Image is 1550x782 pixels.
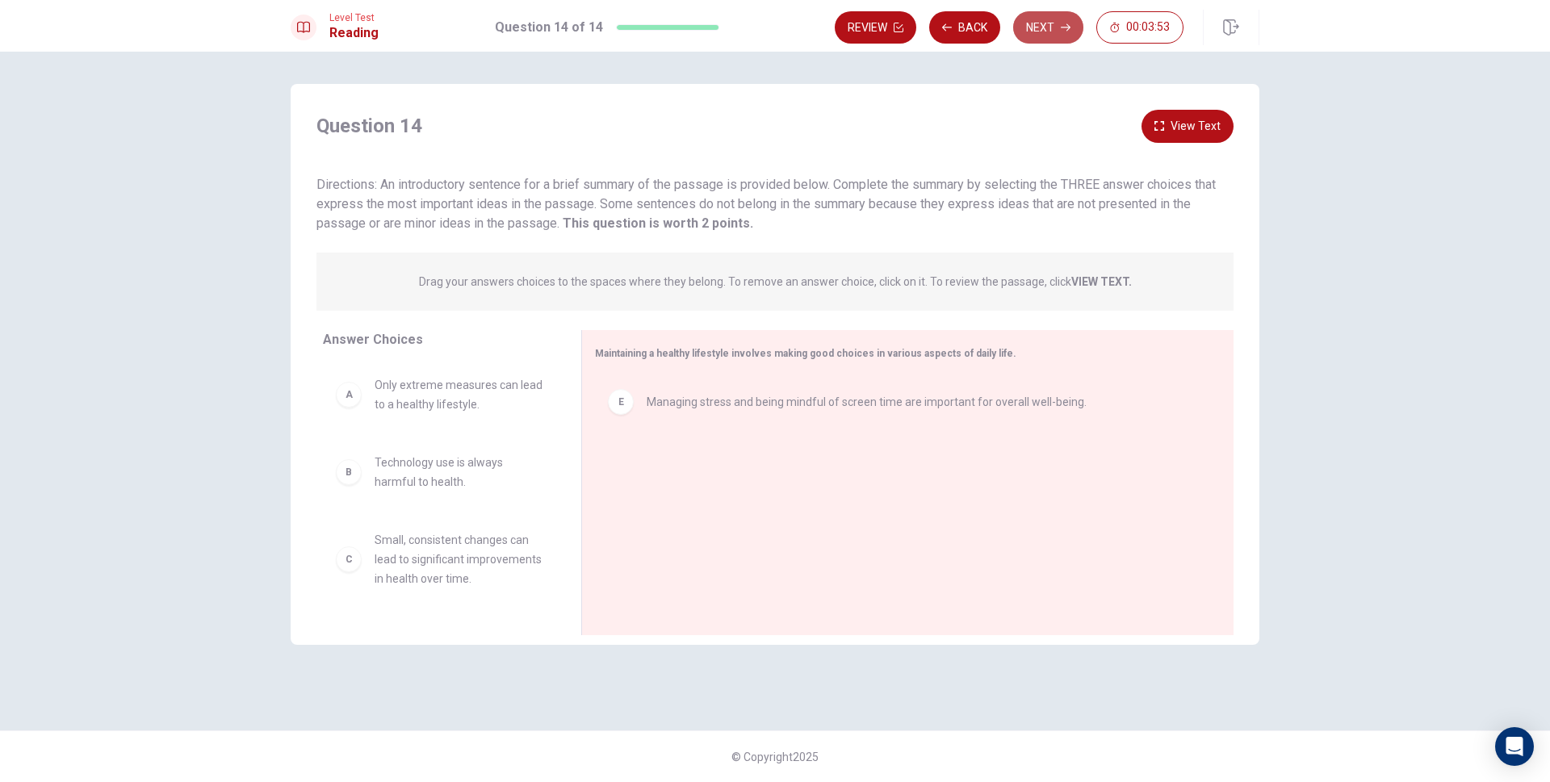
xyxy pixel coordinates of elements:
[1142,110,1234,143] button: View Text
[835,11,916,44] button: Review
[595,376,1208,428] div: EManaging stress and being mindful of screen time are important for overall well-being.
[323,332,423,347] span: Answer Choices
[929,11,1000,44] button: Back
[1096,11,1183,44] button: 00:03:53
[316,177,1216,231] span: Directions: An introductory sentence for a brief summary of the passage is provided below. Comple...
[495,18,603,37] h1: Question 14 of 14
[375,375,542,414] span: Only extreme measures can lead to a healthy lifestyle.
[1013,11,1083,44] button: Next
[608,389,634,415] div: E
[316,113,422,139] h4: Question 14
[329,12,379,23] span: Level Test
[731,751,819,763] span: © Copyright 2025
[559,215,753,231] strong: This question is worth 2 points.
[647,392,1087,412] span: Managing stress and being mindful of screen time are important for overall well-being.
[1495,727,1534,766] div: Open Intercom Messenger
[323,362,555,427] div: AOnly extreme measures can lead to a healthy lifestyle.
[336,382,362,408] div: A
[1071,275,1132,288] strong: VIEW TEXT.
[375,453,542,491] span: Technology use is always harmful to health.
[375,530,542,588] span: Small, consistent changes can lead to significant improvements in health over time.
[329,23,379,43] h1: Reading
[323,440,555,504] div: BTechnology use is always harmful to health.
[595,348,1016,359] span: Maintaining a healthy lifestyle involves making good choices in various aspects of daily life.
[1126,21,1170,34] span: 00:03:53
[323,517,555,601] div: CSmall, consistent changes can lead to significant improvements in health over time.
[336,459,362,485] div: B
[336,546,362,572] div: C
[419,275,1132,288] p: Drag your answers choices to the spaces where they belong. To remove an answer choice, click on i...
